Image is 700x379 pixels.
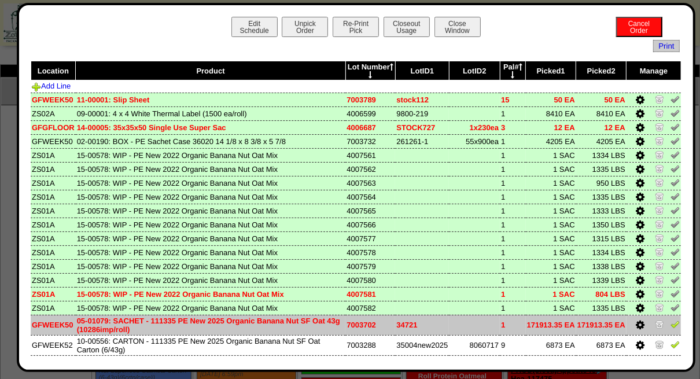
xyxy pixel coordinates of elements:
td: ZS01A [31,218,76,231]
img: Zero Item and Verify [655,94,664,104]
td: 8 [500,355,525,376]
td: 10-00556: CARTON - 111335 PE New 2025 Organic Banana Nut SF Oat Carton (6/43g) [76,355,346,376]
img: Un-Verify Pick [670,136,680,145]
img: Zero Item and Verify [655,289,664,298]
img: Zero Item and Verify [655,108,664,117]
td: 1 [500,218,525,231]
td: 15-00578: WIP - PE New 2022 Organic Banana Nut Oat Mix [76,176,346,190]
td: 1 SAC [526,218,576,231]
td: 1334 LBS [576,245,627,259]
img: Zero Item and Verify [655,150,664,159]
td: 15-00578: WIP - PE New 2022 Organic Banana Nut Oat Mix [76,148,346,162]
td: 15-00578: WIP - PE New 2022 Organic Banana Nut Oat Mix [76,162,346,176]
td: 4007579 [345,259,395,273]
td: 8060717 [449,335,500,355]
td: ZS01A [31,204,76,218]
img: Zero Item and Verify [655,192,664,201]
td: 6873 EA [526,335,576,355]
td: 7004804 [345,355,395,376]
a: Add Line [32,82,71,90]
td: ZS01A [31,259,76,273]
td: ZS01A [31,148,76,162]
img: Un-Verify Pick [670,261,680,270]
td: 1 [500,176,525,190]
td: 1 SAC [526,176,576,190]
img: Zero Item and Verify [655,178,664,187]
td: GFWEEK50 [31,315,76,335]
th: Location [31,61,76,80]
td: 35004new2025 [395,335,449,355]
img: Zero Item and Verify [655,275,664,284]
button: CancelOrder [616,17,662,37]
img: Verify Pick [670,340,680,349]
th: Picked1 [526,61,576,80]
td: ZS01A [31,231,76,245]
td: 7003288 [345,335,395,355]
td: 10-00556: CARTON - 111335 PE New 2025 Organic Banana Nut SF Oat Carton (6/43g) [76,335,346,355]
th: Manage [627,61,681,80]
td: 1 SAC [526,301,576,315]
td: 15-00578: WIP - PE New 2022 Organic Banana Nut Oat Mix [76,301,346,315]
td: 4007565 [345,204,395,218]
th: LotID1 [395,61,449,80]
td: 05-01079: SACHET - 111335 PE New 2025 Organic Banana Nut SF Oat 43g (10286imp/roll) [76,315,346,335]
td: 15-00578: WIP - PE New 2022 Organic Banana Nut Oat Mix [76,218,346,231]
img: Un-Verify Pick [670,205,680,215]
td: 1 [500,148,525,162]
td: 1334 LBS [576,148,627,162]
img: Zero Item and Verify [655,205,664,215]
td: STOCK727 [395,120,449,134]
td: 12 EA [576,120,627,134]
span: Print [653,40,679,52]
td: ZS01A [31,190,76,204]
td: 4006599 [345,106,395,120]
td: 4205 EA [526,134,576,148]
td: 4007566 [345,218,395,231]
td: 4007564 [345,190,395,204]
td: 1x230ea [449,120,500,134]
td: 34721 [395,315,449,335]
img: Un-Verify Pick [670,150,680,159]
td: 261261-1 [395,134,449,148]
td: 1 SAC [526,231,576,245]
img: Un-Verify Pick [670,219,680,229]
td: 55x900ea [449,134,500,148]
img: Un-Verify Pick [670,289,680,298]
td: 1 SAC [526,148,576,162]
button: UnpickOrder [282,17,328,37]
td: 02-00190: BOX - PE Sachet Case 36020 14 1/8 x 8 3/8 x 5 7/8 [76,134,346,148]
img: Un-Verify Pick [670,192,680,201]
img: Un-Verify Pick [670,233,680,242]
td: 15-00578: WIP - PE New 2022 Organic Banana Nut Oat Mix [76,245,346,259]
td: 4007562 [345,162,395,176]
td: 50 EA [526,93,576,106]
td: 7003732 [345,134,395,148]
td: 1315 LBS [576,231,627,245]
img: Zero Item and Verify [655,233,664,242]
th: Lot Number [345,61,395,80]
td: GFGFLOOR [31,120,76,134]
td: 35004new2025 [395,355,449,376]
td: 4007561 [345,148,395,162]
img: Zero Item and Verify [655,319,664,329]
td: 4007578 [345,245,395,259]
td: GFWEEK50 [31,93,76,106]
td: 1 SAC [526,245,576,259]
td: 1 [500,245,525,259]
td: 1333 LBS [576,204,627,218]
img: Un-Verify Pick [670,94,680,104]
img: Zero Item and Verify [655,247,664,256]
td: 15-00578: WIP - PE New 2022 Organic Banana Nut Oat Mix [76,190,346,204]
td: 1 SAC [526,259,576,273]
td: 15-00578: WIP - PE New 2022 Organic Banana Nut Oat Mix [76,259,346,273]
td: ZS01A [31,287,76,301]
td: 7003702 [345,315,395,335]
img: Un-Verify Pick [670,108,680,117]
td: 15-00578: WIP - PE New 2022 Organic Banana Nut Oat Mix [76,273,346,287]
td: 1 [500,259,525,273]
td: 1350 LBS [576,218,627,231]
img: Add Item to Order [32,82,41,91]
td: 1 [500,273,525,287]
img: Zero Item and Verify [655,122,664,131]
td: 14-00005: 35x35x50 Single Use Super Sac [76,120,346,134]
